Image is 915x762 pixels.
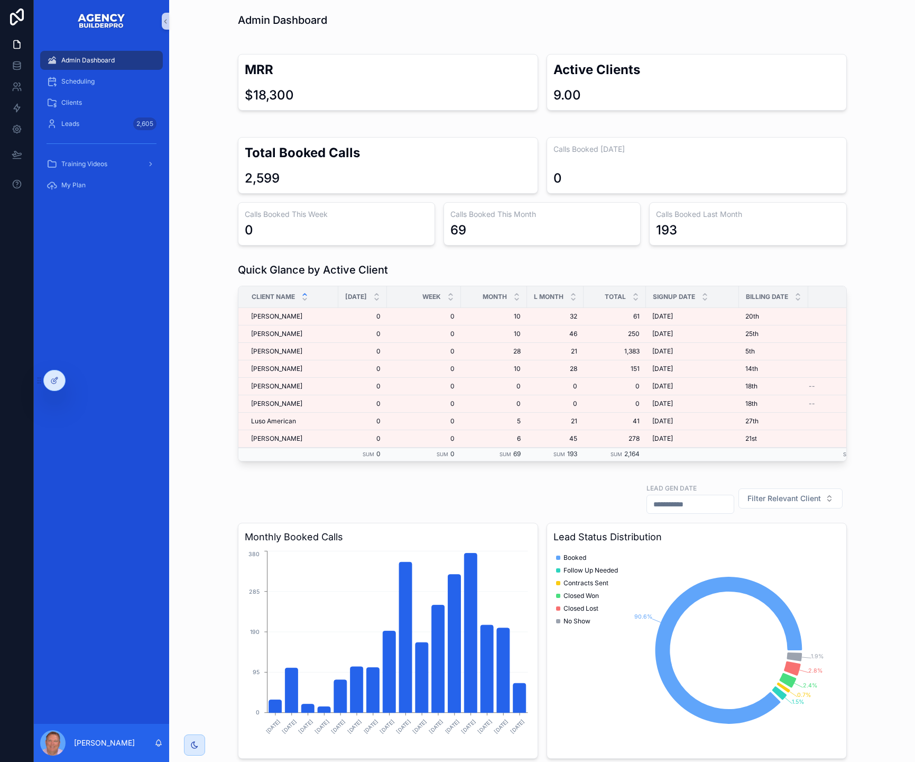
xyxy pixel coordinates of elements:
span: Training Videos [61,160,107,168]
tspan: 2.4% [802,682,817,689]
tspan: 0 [256,709,260,716]
span: 27th [745,417,759,425]
a: 6 [467,434,521,443]
small: Sum [363,451,374,457]
a: 21 [533,417,577,425]
p: [PERSON_NAME] [74,738,135,748]
span: -- [809,382,815,391]
a: 27th [745,417,802,425]
a: 0 [467,400,521,408]
span: 0 [393,382,455,391]
span: 0 [376,450,381,458]
a: 0 [345,382,381,391]
a: [PERSON_NAME] [251,330,332,338]
span: 0 [590,382,640,391]
a: 25th [745,330,802,338]
text: [DATE] [428,719,444,735]
a: 32 [533,312,577,321]
span: Contracts Sent [563,579,608,587]
span: Scheduling [61,77,95,86]
span: 5 [467,417,521,425]
span: 0 [345,347,381,356]
a: 10 [467,330,521,338]
span: 250 [590,330,640,338]
tspan: 380 [248,551,260,558]
a: 0 [393,434,455,443]
text: [DATE] [281,719,298,735]
small: Sum [611,451,622,457]
span: Week [422,293,441,301]
span: Leads [61,120,79,128]
text: [DATE] [493,719,509,735]
text: [DATE] [378,719,395,735]
span: 1,383 [590,347,640,356]
a: 21st [745,434,802,443]
a: 0 [393,347,455,356]
span: [DATE] [652,365,673,373]
tspan: 190 [250,629,260,636]
a: 28 [467,347,521,356]
a: 0 [345,312,381,321]
a: 21 [533,347,577,356]
span: [PERSON_NAME] [251,312,302,321]
span: 0 [393,312,455,321]
a: $2,500 [809,434,875,443]
small: Sum [437,451,448,457]
text: [DATE] [363,719,379,735]
a: Training Videos [40,155,163,174]
span: Signup Date [653,293,695,301]
span: 0 [345,365,381,373]
a: 45 [533,434,577,443]
span: -- [809,400,815,408]
a: 0 [345,330,381,338]
h2: Active Clients [553,61,840,78]
a: 0 [345,400,381,408]
tspan: 1.9% [811,653,824,660]
span: 20th [745,312,759,321]
div: 193 [656,222,677,239]
span: 14th [745,365,758,373]
span: No Show [563,617,590,625]
a: 28 [533,365,577,373]
a: Clients [40,93,163,112]
a: [DATE] [652,400,733,408]
span: [PERSON_NAME] [251,365,302,373]
a: 0 [467,382,521,391]
a: [DATE] [652,330,733,338]
span: 18th [745,382,757,391]
span: [DATE] [652,330,673,338]
a: [PERSON_NAME] [251,347,332,356]
a: $2,500 [809,330,875,338]
a: 151 [590,365,640,373]
a: 10 [467,365,521,373]
text: [DATE] [411,719,428,735]
span: 0 [590,400,640,408]
div: chart [553,549,840,752]
a: [PERSON_NAME] [251,434,332,443]
a: 0 [393,417,455,425]
span: [DATE] [652,434,673,443]
tspan: 0.7% [797,692,811,698]
text: [DATE] [509,719,525,735]
a: 0 [393,330,455,338]
span: 0 [345,434,381,443]
h3: Calls Booked [DATE] [553,144,840,155]
span: 0 [345,417,381,425]
a: Admin Dashboard [40,51,163,70]
a: [PERSON_NAME] [251,365,332,373]
span: Clients [61,98,82,107]
span: [PERSON_NAME] [251,330,302,338]
a: 278 [590,434,640,443]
